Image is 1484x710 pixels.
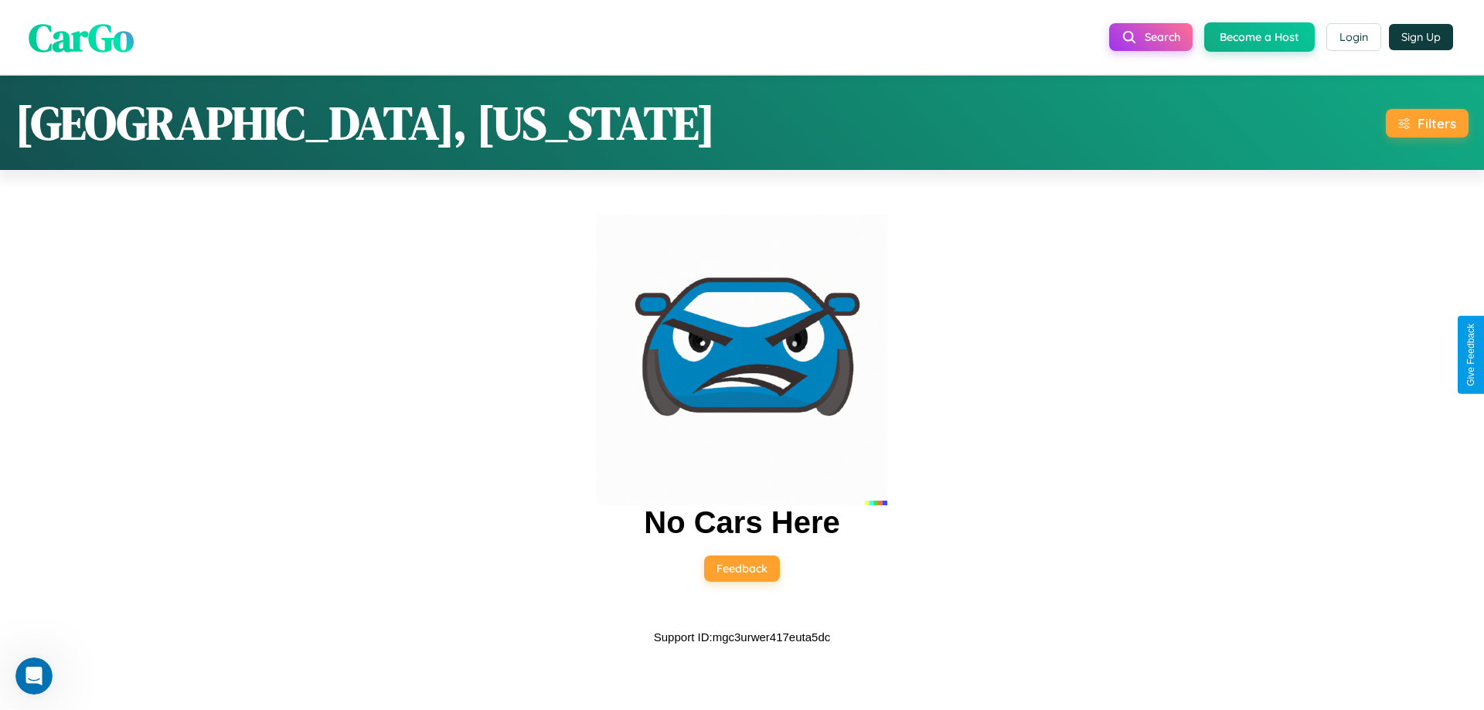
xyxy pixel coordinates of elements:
iframe: Intercom live chat [15,657,53,695]
span: CarGo [29,10,134,63]
h1: [GEOGRAPHIC_DATA], [US_STATE] [15,91,715,155]
div: Filters [1418,115,1456,131]
button: Search [1109,23,1193,51]
h2: No Cars Here [644,505,839,540]
span: Search [1145,30,1180,44]
button: Become a Host [1204,22,1315,52]
div: Give Feedback [1465,324,1476,386]
p: Support ID: mgc3urwer417euta5dc [654,627,830,647]
button: Login [1326,23,1381,51]
img: car [597,215,887,505]
button: Sign Up [1389,24,1453,50]
button: Filters [1386,109,1469,138]
button: Feedback [704,555,780,582]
